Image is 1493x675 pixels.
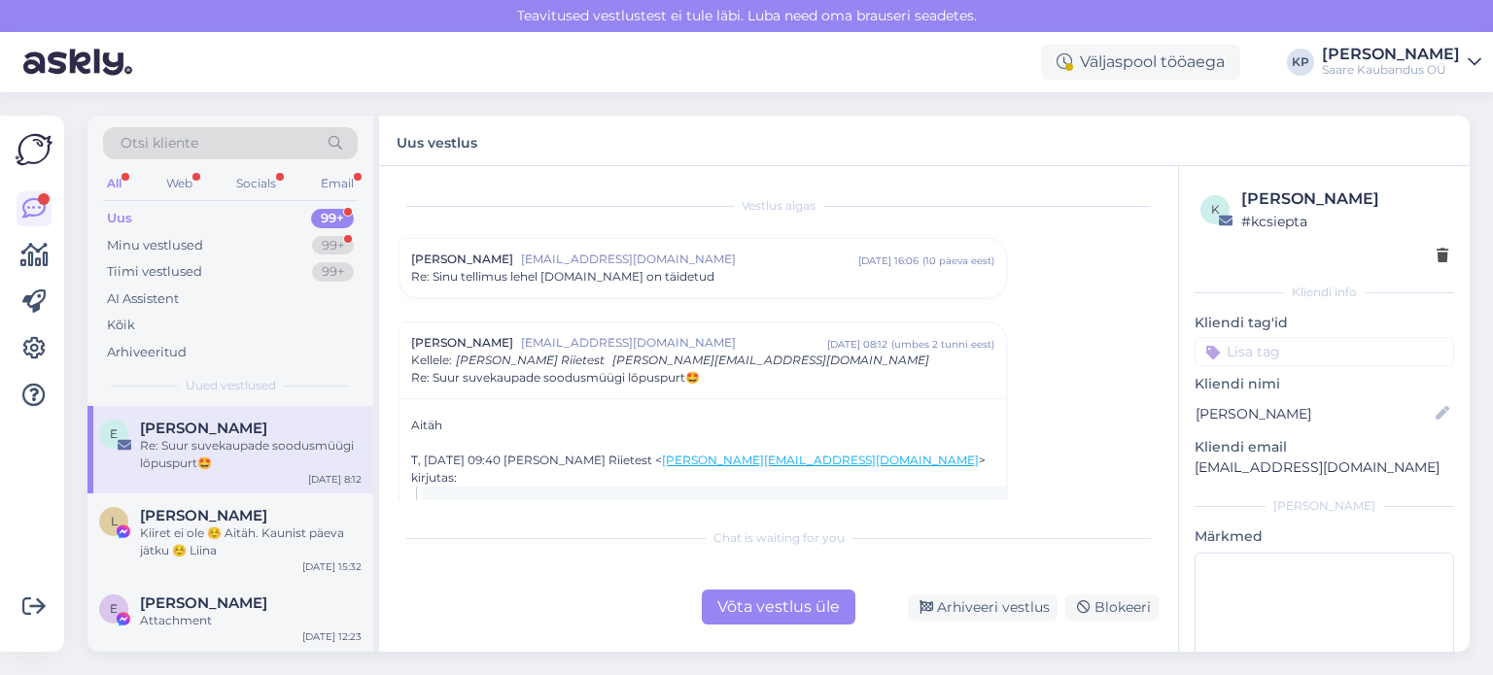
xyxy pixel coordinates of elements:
[1065,594,1159,621] div: Blokeeri
[312,262,354,282] div: 99+
[107,343,187,362] div: Arhiveeritud
[612,353,929,367] span: [PERSON_NAME][EMAIL_ADDRESS][DOMAIN_NAME]
[107,209,132,228] div: Uus
[16,131,52,168] img: Askly Logo
[399,529,1159,547] div: Chat is waiting for you
[121,133,198,153] span: Otsi kliente
[891,337,994,352] div: ( umbes 2 tunni eest )
[1241,187,1448,211] div: [PERSON_NAME]
[1195,374,1454,394] p: Kliendi nimi
[311,209,354,228] div: 99+
[107,236,203,255] div: Minu vestlused
[186,377,276,394] span: Uued vestlused
[1041,45,1240,80] div: Väljaspool tööaega
[1195,437,1454,457] p: Kliendi email
[399,197,1159,215] div: Vestlus algas
[107,262,202,282] div: Tiimi vestlused
[1322,62,1460,78] div: Saare Kaubandus OÜ
[922,253,994,268] div: ( 10 päeva eest )
[1195,337,1454,366] input: Lisa tag
[908,594,1058,621] div: Arhiveeri vestlus
[411,417,994,434] div: Aitäh
[411,369,700,387] span: Re: Suur suvekaupade soodusmüügi lõpuspurt🤩
[1241,211,1448,232] div: # kcsiepta
[107,316,135,335] div: Kõik
[1211,202,1220,217] span: k
[1195,284,1454,301] div: Kliendi info
[302,629,362,644] div: [DATE] 12:23
[411,334,513,352] span: [PERSON_NAME]
[456,353,605,367] span: [PERSON_NAME] Riietest
[317,171,358,196] div: Email
[1322,47,1460,62] div: [PERSON_NAME]
[302,559,362,574] div: [DATE] 15:32
[1195,457,1454,478] p: [EMAIL_ADDRESS][DOMAIN_NAME]
[858,253,919,268] div: [DATE] 16:06
[110,601,118,616] span: E
[140,437,362,472] div: Re: Suur suvekaupade soodusmüügi lõpuspurt🤩
[1195,313,1454,333] p: Kliendi tag'id
[140,420,267,437] span: eve suurkivi
[312,236,354,255] div: 99+
[411,452,994,487] div: T, [DATE] 09:40 [PERSON_NAME] Riietest < > kirjutas:
[827,337,887,352] div: [DATE] 08:12
[702,590,855,624] div: Võta vestlus üle
[1322,47,1481,78] a: [PERSON_NAME]Saare Kaubandus OÜ
[397,127,477,153] label: Uus vestlus
[140,507,267,524] span: Liina Ubakivi
[411,353,452,367] span: Kellele :
[140,594,267,612] span: Eve Veerva
[162,171,196,196] div: Web
[308,472,362,487] div: [DATE] 8:12
[103,171,125,196] div: All
[521,251,858,268] span: [EMAIL_ADDRESS][DOMAIN_NAME]
[521,334,827,352] span: [EMAIL_ADDRESS][DOMAIN_NAME]
[662,453,979,467] a: [PERSON_NAME][EMAIL_ADDRESS][DOMAIN_NAME]
[110,426,118,441] span: e
[411,268,714,286] span: Re: Sinu tellimus lehel [DOMAIN_NAME] on täidetud
[1195,526,1454,547] p: Märkmed
[1196,403,1432,424] input: Lisa nimi
[140,612,362,629] div: Attachment
[111,514,118,528] span: L
[232,171,280,196] div: Socials
[140,524,362,559] div: Kiiret ei ole ☺️ Aitäh. Kaunist päeva jätku ☺️ Liina
[1287,49,1314,76] div: KP
[411,251,513,268] span: [PERSON_NAME]
[1195,497,1454,515] div: [PERSON_NAME]
[107,289,179,309] div: AI Assistent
